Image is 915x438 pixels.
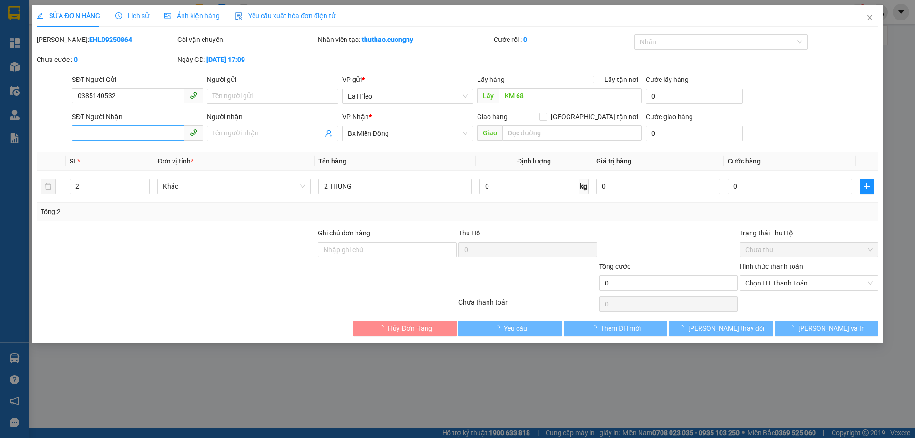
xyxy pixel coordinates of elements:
span: Giá trị hàng [596,157,631,165]
span: loading [377,325,388,331]
span: Yêu cầu [504,323,527,334]
span: kg [579,179,589,194]
div: Gói vận chuyển: [177,34,316,45]
span: Lấy tận nơi [600,74,642,85]
div: VP gửi [342,74,473,85]
div: SĐT Người Gửi [72,74,203,85]
span: Lịch sử [115,12,149,20]
span: [PERSON_NAME] và In [798,323,865,334]
input: Dọc đường [502,125,642,141]
label: Cước lấy hàng [646,76,689,83]
span: Khác [163,179,305,194]
span: [PERSON_NAME] thay đổi [688,323,764,334]
span: DĐ: [81,50,95,60]
div: Bx Miền Đông [81,8,148,31]
div: SĐT Người Nhận [72,112,203,122]
button: Thêm ĐH mới [564,321,667,336]
button: [PERSON_NAME] thay đổi [669,321,773,336]
span: Định lượng [517,157,551,165]
span: Tổng cước [599,263,630,270]
span: Yêu cầu xuất hóa đơn điện tử [235,12,335,20]
span: plus [860,183,874,190]
span: đường mũi tàu [81,44,138,78]
div: Tổng: 2 [41,206,353,217]
span: Gửi: [8,9,23,19]
input: Ghi chú đơn hàng [318,242,457,257]
button: Hủy Đơn Hàng [353,321,457,336]
span: VP Nhận [342,113,369,121]
b: EHL09250864 [89,36,132,43]
span: loading [493,325,504,331]
div: Cước rồi : [494,34,632,45]
div: [PERSON_NAME]: [37,34,175,45]
span: Bx Miền Đông [348,126,468,141]
div: Ngày GD: [177,54,316,65]
button: [PERSON_NAME] và In [775,321,878,336]
label: Ghi chú đơn hàng [318,229,370,237]
span: Lấy [477,88,499,103]
span: Ea H`leo [348,89,468,103]
span: edit [37,12,43,19]
button: Yêu cầu [458,321,562,336]
span: [GEOGRAPHIC_DATA] tận nơi [547,112,642,122]
div: Người nhận [207,112,338,122]
label: Hình thức thanh toán [740,263,803,270]
div: Nhân viên tạo: [318,34,492,45]
span: Giao [477,125,502,141]
span: Chưa thu [745,243,873,257]
b: [DATE] 17:09 [206,56,245,63]
div: 0865231200 [81,31,148,44]
span: close [866,14,874,21]
span: loading [590,325,600,331]
span: phone [190,92,197,99]
button: delete [41,179,56,194]
div: Người gửi [207,74,338,85]
span: Đơn vị tính [157,157,193,165]
b: 0 [74,56,78,63]
input: Cước giao hàng [646,126,743,141]
span: user-add [325,130,333,137]
span: Thêm ĐH mới [600,323,641,334]
b: 0 [523,36,527,43]
span: loading [788,325,798,331]
label: Cước giao hàng [646,113,693,121]
button: Close [856,5,883,31]
span: SL [70,157,77,165]
span: picture [164,12,171,19]
span: clock-circle [115,12,122,19]
img: icon [235,12,243,20]
span: SỬA ĐƠN HÀNG [37,12,100,20]
span: Ảnh kiện hàng [164,12,220,20]
div: Chưa cước : [37,54,175,65]
span: loading [678,325,688,331]
b: thuthao.cuongny [362,36,413,43]
div: Trạng thái Thu Hộ [740,228,878,238]
span: phone [190,129,197,136]
span: Nhận: [81,9,104,19]
span: Tên hàng [318,157,346,165]
input: VD: Bàn, Ghế [318,179,472,194]
button: plus [860,179,874,194]
span: Giao hàng [477,113,508,121]
span: Hủy Đơn Hàng [388,323,432,334]
div: VP Buôn Mê Thuột [8,8,75,31]
div: 0919789625 [8,31,75,44]
input: Cước lấy hàng [646,89,743,104]
input: Dọc đường [499,88,642,103]
span: Lấy hàng [477,76,505,83]
div: Chưa thanh toán [457,297,598,314]
span: Cước hàng [728,157,761,165]
span: Chọn HT Thanh Toán [745,276,873,290]
span: Thu Hộ [458,229,480,237]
